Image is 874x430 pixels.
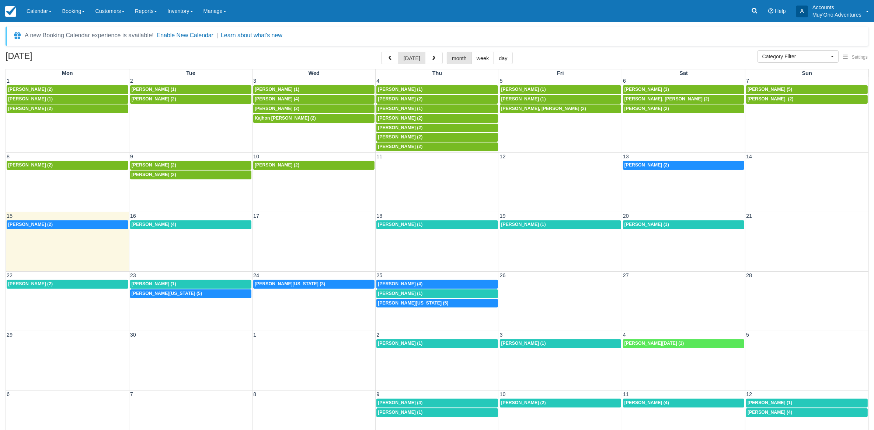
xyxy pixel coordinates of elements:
[624,106,669,111] span: [PERSON_NAME] (2)
[499,154,506,159] span: 12
[447,52,472,64] button: month
[745,154,753,159] span: 14
[5,6,16,17] img: checkfront-main-nav-mini-logo.png
[746,408,868,417] a: [PERSON_NAME] (4)
[378,400,422,405] span: [PERSON_NAME] (4)
[775,8,786,14] span: Help
[130,85,251,94] a: [PERSON_NAME] (1)
[376,391,380,397] span: 9
[378,144,422,149] span: [PERSON_NAME] (2)
[500,220,621,229] a: [PERSON_NAME] (1)
[432,70,442,76] span: Thu
[378,125,422,130] span: [PERSON_NAME] (2)
[622,213,630,219] span: 20
[378,410,422,415] span: [PERSON_NAME] (1)
[852,55,868,60] span: Settings
[378,116,422,121] span: [PERSON_NAME] (2)
[812,11,861,18] p: Muy'Ono Adventures
[624,87,669,92] span: [PERSON_NAME] (3)
[129,154,134,159] span: 9
[132,291,202,296] span: [PERSON_NAME][US_STATE] (5)
[748,400,792,405] span: [PERSON_NAME] (1)
[376,114,498,123] a: [PERSON_NAME] (2)
[624,400,669,405] span: [PERSON_NAME] (4)
[255,87,299,92] span: [PERSON_NAME] (1)
[378,96,422,102] span: [PERSON_NAME] (2)
[253,272,260,278] span: 24
[376,142,498,151] a: [PERSON_NAME] (2)
[157,32,213,39] button: Enable New Calendar
[7,85,128,94] a: [PERSON_NAME] (2)
[132,87,176,92] span: [PERSON_NAME] (1)
[501,400,546,405] span: [PERSON_NAME] (2)
[376,272,383,278] span: 25
[768,8,773,14] i: Help
[680,70,688,76] span: Sat
[376,339,498,348] a: [PERSON_NAME] (1)
[494,52,512,64] button: day
[501,222,546,227] span: [PERSON_NAME] (1)
[130,171,251,179] a: [PERSON_NAME] (2)
[7,161,128,170] a: [PERSON_NAME] (2)
[623,85,744,94] a: [PERSON_NAME] (3)
[499,272,506,278] span: 26
[745,391,753,397] span: 12
[378,87,422,92] span: [PERSON_NAME] (1)
[501,106,586,111] span: [PERSON_NAME], [PERSON_NAME] (2)
[623,104,744,113] a: [PERSON_NAME] (2)
[253,213,260,219] span: 17
[622,272,630,278] span: 27
[499,391,506,397] span: 10
[129,78,134,84] span: 2
[802,70,812,76] span: Sun
[253,391,257,397] span: 8
[501,341,546,346] span: [PERSON_NAME] (1)
[8,87,53,92] span: [PERSON_NAME] (2)
[255,96,299,102] span: [PERSON_NAME] (4)
[745,213,753,219] span: 21
[378,300,448,306] span: [PERSON_NAME][US_STATE] (5)
[221,32,282,38] a: Learn about what's new
[376,85,498,94] a: [PERSON_NAME] (1)
[253,161,375,170] a: [PERSON_NAME] (2)
[6,52,99,65] h2: [DATE]
[253,78,257,84] span: 3
[745,332,750,338] span: 5
[622,391,630,397] span: 11
[622,332,627,338] span: 4
[129,213,137,219] span: 16
[378,222,422,227] span: [PERSON_NAME] (1)
[622,154,630,159] span: 13
[378,106,422,111] span: [PERSON_NAME] (1)
[6,391,10,397] span: 6
[500,399,621,407] a: [PERSON_NAME] (2)
[62,70,73,76] span: Mon
[378,341,422,346] span: [PERSON_NAME] (1)
[255,281,325,286] span: [PERSON_NAME][US_STATE] (3)
[253,332,257,338] span: 1
[624,222,669,227] span: [PERSON_NAME] (1)
[376,133,498,142] a: [PERSON_NAME] (2)
[499,213,506,219] span: 19
[622,78,627,84] span: 6
[6,272,13,278] span: 22
[623,220,744,229] a: [PERSON_NAME] (1)
[471,52,494,64] button: week
[376,299,498,308] a: [PERSON_NAME][US_STATE] (5)
[132,222,176,227] span: [PERSON_NAME] (4)
[623,95,744,104] a: [PERSON_NAME], [PERSON_NAME] (2)
[253,114,375,123] a: Kajhon [PERSON_NAME] (2)
[376,95,498,104] a: [PERSON_NAME] (2)
[376,280,498,289] a: [PERSON_NAME] (4)
[129,332,137,338] span: 30
[7,280,128,289] a: [PERSON_NAME] (2)
[500,95,621,104] a: [PERSON_NAME] (1)
[132,162,176,168] span: [PERSON_NAME] (2)
[8,162,53,168] span: [PERSON_NAME] (2)
[253,85,375,94] a: [PERSON_NAME] (1)
[255,106,299,111] span: [PERSON_NAME] (2)
[378,134,422,140] span: [PERSON_NAME] (2)
[186,70,195,76] span: Tue
[378,281,422,286] span: [PERSON_NAME] (4)
[376,408,498,417] a: [PERSON_NAME] (1)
